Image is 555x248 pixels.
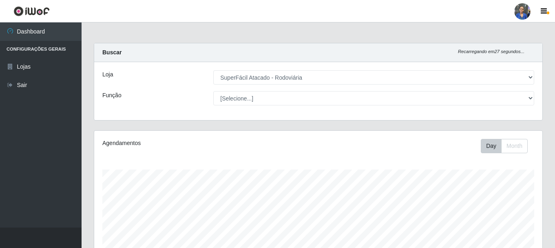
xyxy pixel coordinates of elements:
div: Toolbar with button groups [481,139,534,153]
div: First group [481,139,528,153]
strong: Buscar [102,49,122,56]
button: Month [501,139,528,153]
img: CoreUI Logo [13,6,50,16]
label: Função [102,91,122,100]
label: Loja [102,70,113,79]
button: Day [481,139,502,153]
div: Agendamentos [102,139,275,147]
i: Recarregando em 27 segundos... [458,49,524,54]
